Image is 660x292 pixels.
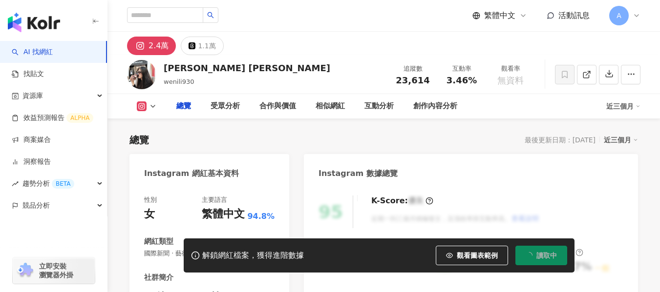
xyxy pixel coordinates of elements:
span: 94.8% [247,211,275,222]
div: K-Score : [371,195,433,206]
img: chrome extension [16,263,35,278]
a: chrome extension立即安裝 瀏覽器外掛 [13,257,95,284]
img: KOL Avatar [127,60,156,89]
a: searchAI 找網紅 [12,47,53,57]
span: 觀看圖表範例 [457,252,498,259]
a: 洞察報告 [12,157,51,167]
div: Instagram 網紅基本資料 [144,168,239,179]
span: 活動訊息 [558,11,590,20]
span: A [617,10,621,21]
button: 1.1萬 [181,37,223,55]
div: 追蹤數 [394,64,431,74]
div: 創作內容分析 [413,100,457,112]
div: 女 [144,207,155,222]
div: 主要語言 [202,195,227,204]
div: 觀看率 [492,64,529,74]
div: 總覽 [129,133,149,147]
button: 2.4萬 [127,37,176,55]
div: 最後更新日期：[DATE] [525,136,596,144]
div: 受眾分析 [211,100,240,112]
span: 23,614 [396,75,429,85]
span: 無資料 [497,76,524,85]
div: 社群簡介 [144,273,173,283]
div: 解鎖網紅檔案，獲得進階數據 [202,251,304,261]
span: search [207,12,214,19]
span: wenili930 [164,78,194,85]
span: 趨勢分析 [22,173,74,195]
span: 資源庫 [22,85,43,107]
div: 相似網紅 [316,100,345,112]
div: Instagram 數據總覽 [319,168,398,179]
div: 1.1萬 [198,39,215,53]
a: 商案媒合 [12,135,51,145]
div: 繁體中文 [202,207,245,222]
div: [PERSON_NAME] [PERSON_NAME] [164,62,330,74]
div: 近三個月 [604,134,638,146]
div: 互動分析 [364,100,394,112]
div: 近三個月 [606,98,640,114]
span: 繁體中文 [484,10,515,21]
span: 競品分析 [22,195,50,216]
div: 2.4萬 [149,39,169,53]
button: 讀取中 [515,246,567,265]
div: 網紅類型 [144,236,173,247]
div: 互動率 [443,64,480,74]
span: rise [12,180,19,187]
div: 性別 [144,195,157,204]
a: 效益預測報告ALPHA [12,113,93,123]
div: 總覽 [176,100,191,112]
span: 立即安裝 瀏覽器外掛 [39,262,73,279]
img: logo [8,13,60,32]
span: 3.46% [447,76,477,85]
a: 找貼文 [12,69,44,79]
div: 合作與價值 [259,100,296,112]
button: 觀看圖表範例 [436,246,508,265]
div: BETA [52,179,74,189]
